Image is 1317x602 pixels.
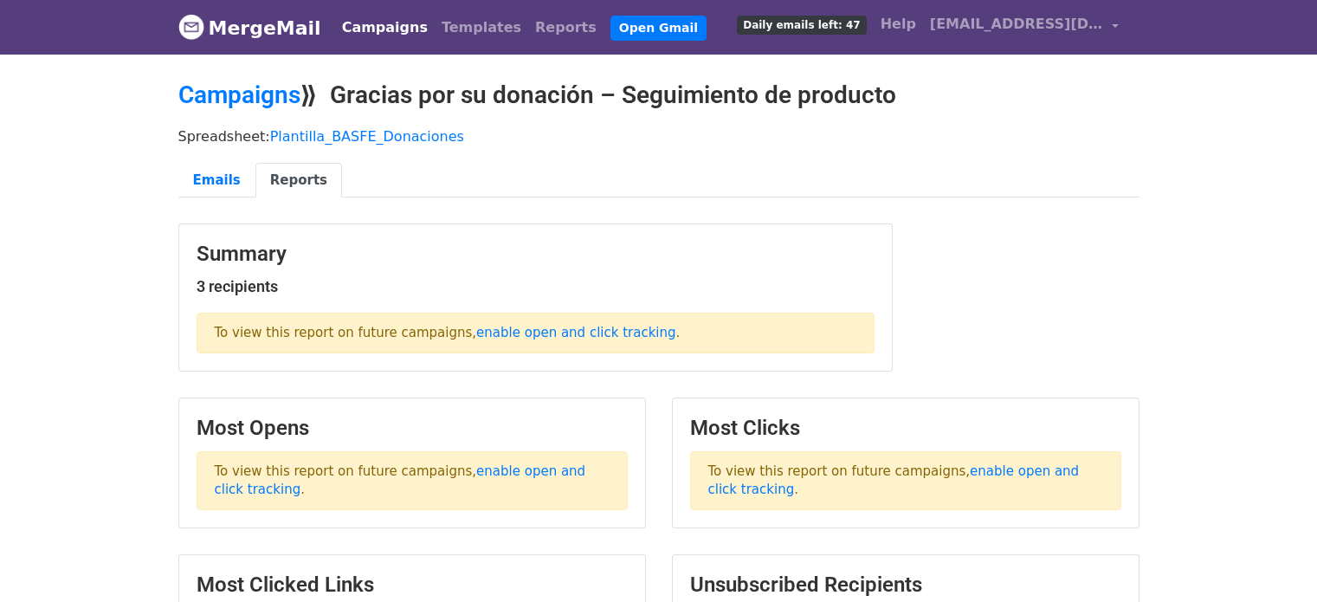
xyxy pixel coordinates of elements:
[610,16,707,41] a: Open Gmail
[476,325,675,340] a: enable open and click tracking
[197,313,875,353] p: To view this report on future campaigns, .
[255,163,342,198] a: Reports
[923,7,1126,48] a: [EMAIL_ADDRESS][DOMAIN_NAME]
[197,277,875,296] h5: 3 recipients
[197,416,628,441] h3: Most Opens
[197,451,628,510] p: To view this report on future campaigns, .
[178,14,204,40] img: MergeMail logo
[335,10,435,45] a: Campaigns
[178,10,321,46] a: MergeMail
[930,14,1103,35] span: [EMAIL_ADDRESS][DOMAIN_NAME]
[178,81,300,109] a: Campaigns
[690,416,1121,441] h3: Most Clicks
[197,242,875,267] h3: Summary
[528,10,604,45] a: Reports
[737,16,866,35] span: Daily emails left: 47
[178,81,1139,110] h2: ⟫ Gracias por su donación – Seguimiento de producto
[874,7,923,42] a: Help
[730,7,873,42] a: Daily emails left: 47
[690,573,1121,598] h3: Unsubscribed Recipients
[690,451,1121,510] p: To view this report on future campaigns, .
[178,163,255,198] a: Emails
[435,10,528,45] a: Templates
[178,127,1139,146] p: Spreadsheet:
[270,128,464,145] a: Plantilla_BASFE_Donaciones
[197,573,628,598] h3: Most Clicked Links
